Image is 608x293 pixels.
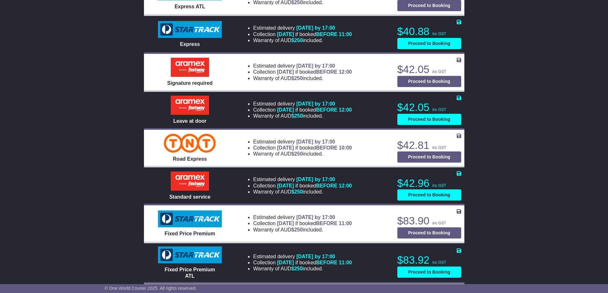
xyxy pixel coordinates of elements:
[291,151,303,157] span: $
[339,69,352,75] span: 12:00
[294,76,303,81] span: 250
[397,25,461,38] p: $40.88
[397,151,461,163] button: Proceed to Booking
[105,286,197,291] span: © One World Courier 2025. All rights reserved.
[253,266,352,272] li: Warranty of AUD included.
[296,25,335,31] span: [DATE] by 17:00
[339,32,352,37] span: 11:00
[165,267,215,278] span: Fixed Price Premium ATL
[253,176,352,182] li: Estimated delivery
[316,107,337,113] span: BEFORE
[277,69,294,75] span: [DATE]
[294,151,303,157] span: 250
[294,113,303,119] span: 250
[277,32,294,37] span: [DATE]
[253,260,352,266] li: Collection
[277,145,352,150] span: if booked
[175,4,205,9] span: Express ATL
[296,63,335,69] span: [DATE] by 17:00
[253,183,352,189] li: Collection
[277,260,294,265] span: [DATE]
[339,107,352,113] span: 12:00
[253,107,352,113] li: Collection
[397,254,461,267] p: $83.92
[432,32,446,36] span: inc GST
[316,260,337,265] span: BEFORE
[291,38,303,43] span: $
[165,231,215,236] span: Fixed Price Premium
[253,214,352,220] li: Estimated delivery
[291,266,303,271] span: $
[253,37,352,43] li: Warranty of AUD included.
[397,114,461,125] button: Proceed to Booking
[173,118,206,124] span: Leave at door
[277,221,352,226] span: if booked
[253,31,352,37] li: Collection
[158,246,222,264] img: StarTrack: Fixed Price Premium ATL
[432,221,446,225] span: inc GST
[253,75,352,81] li: Warranty of AUD included.
[296,254,335,259] span: [DATE] by 17:00
[253,151,352,157] li: Warranty of AUD included.
[397,101,461,114] p: $42.05
[253,253,352,260] li: Estimated delivery
[397,227,461,238] button: Proceed to Booking
[397,215,461,227] p: $83.90
[180,41,200,47] span: Express
[277,183,294,188] span: [DATE]
[296,215,335,220] span: [DATE] by 17:00
[291,113,303,119] span: $
[296,177,335,182] span: [DATE] by 17:00
[277,69,352,75] span: if booked
[253,25,352,31] li: Estimated delivery
[432,260,446,265] span: inc GST
[253,189,352,195] li: Warranty of AUD included.
[432,107,446,112] span: inc GST
[316,183,337,188] span: BEFORE
[432,145,446,150] span: inc GST
[277,32,352,37] span: if booked
[294,189,303,194] span: 250
[397,177,461,190] p: $42.96
[253,145,352,151] li: Collection
[171,96,209,115] img: Aramex: Leave at door
[167,80,213,86] span: Signature required
[294,266,303,271] span: 250
[432,70,446,74] span: inc GST
[397,63,461,76] p: $42.05
[277,260,352,265] span: if booked
[277,221,294,226] span: [DATE]
[339,221,352,226] span: 11:00
[171,172,209,191] img: Aramex: Standard service
[432,183,446,188] span: inc GST
[397,38,461,49] button: Proceed to Booking
[316,145,337,150] span: BEFORE
[164,134,216,153] img: TNT Domestic: Road Express
[253,113,352,119] li: Warranty of AUD included.
[397,76,461,87] button: Proceed to Booking
[171,58,209,77] img: Aramex: Signature required
[316,32,337,37] span: BEFORE
[253,227,352,233] li: Warranty of AUD included.
[316,221,337,226] span: BEFORE
[253,63,352,69] li: Estimated delivery
[158,210,222,228] img: StarTrack: Fixed Price Premium
[291,76,303,81] span: $
[291,227,303,232] span: $
[294,227,303,232] span: 250
[296,101,335,106] span: [DATE] by 17:00
[277,107,294,113] span: [DATE]
[277,145,294,150] span: [DATE]
[339,260,352,265] span: 11:00
[294,38,303,43] span: 250
[253,139,352,145] li: Estimated delivery
[296,139,335,144] span: [DATE] by 17:00
[397,139,461,152] p: $42.81
[316,69,337,75] span: BEFORE
[173,156,207,162] span: Road Express
[397,189,461,201] button: Proceed to Booking
[277,107,352,113] span: if booked
[339,183,352,188] span: 12:00
[291,189,303,194] span: $
[253,69,352,75] li: Collection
